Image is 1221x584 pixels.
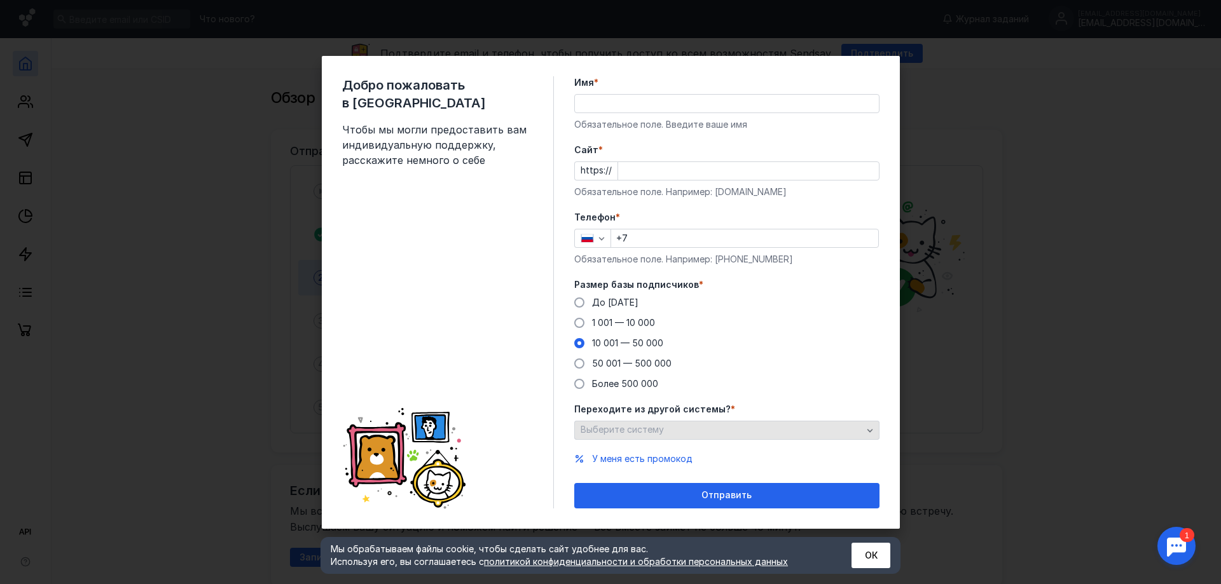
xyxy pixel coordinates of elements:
a: политикой конфиденциальности и обработки персональных данных [484,556,788,567]
button: У меня есть промокод [592,452,693,465]
span: 50 001 — 500 000 [592,358,672,369]
span: До [DATE] [592,297,638,308]
span: У меня есть промокод [592,453,693,464]
span: Отправить [701,490,752,501]
span: Cайт [574,144,598,156]
button: Выберите систему [574,421,880,440]
span: Более 500 000 [592,378,658,389]
span: 1 001 — 10 000 [592,317,655,328]
span: Выберите систему [581,424,664,435]
button: ОК [852,543,890,568]
span: Телефон [574,211,616,224]
button: Отправить [574,483,880,508]
div: Мы обрабатываем файлы cookie, чтобы сделать сайт удобнее для вас. Используя его, вы соглашаетесь c [331,543,820,568]
div: Обязательное поле. Например: [DOMAIN_NAME] [574,186,880,198]
div: 1 [29,8,43,22]
span: Переходите из другой системы? [574,403,731,416]
div: Обязательное поле. Введите ваше имя [574,118,880,131]
span: Имя [574,76,594,89]
div: Обязательное поле. Например: [PHONE_NUMBER] [574,253,880,266]
span: Чтобы мы могли предоставить вам индивидуальную поддержку, расскажите немного о себе [342,122,533,168]
span: 10 001 — 50 000 [592,337,663,348]
span: Добро пожаловать в [GEOGRAPHIC_DATA] [342,76,533,112]
span: Размер базы подписчиков [574,278,699,291]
